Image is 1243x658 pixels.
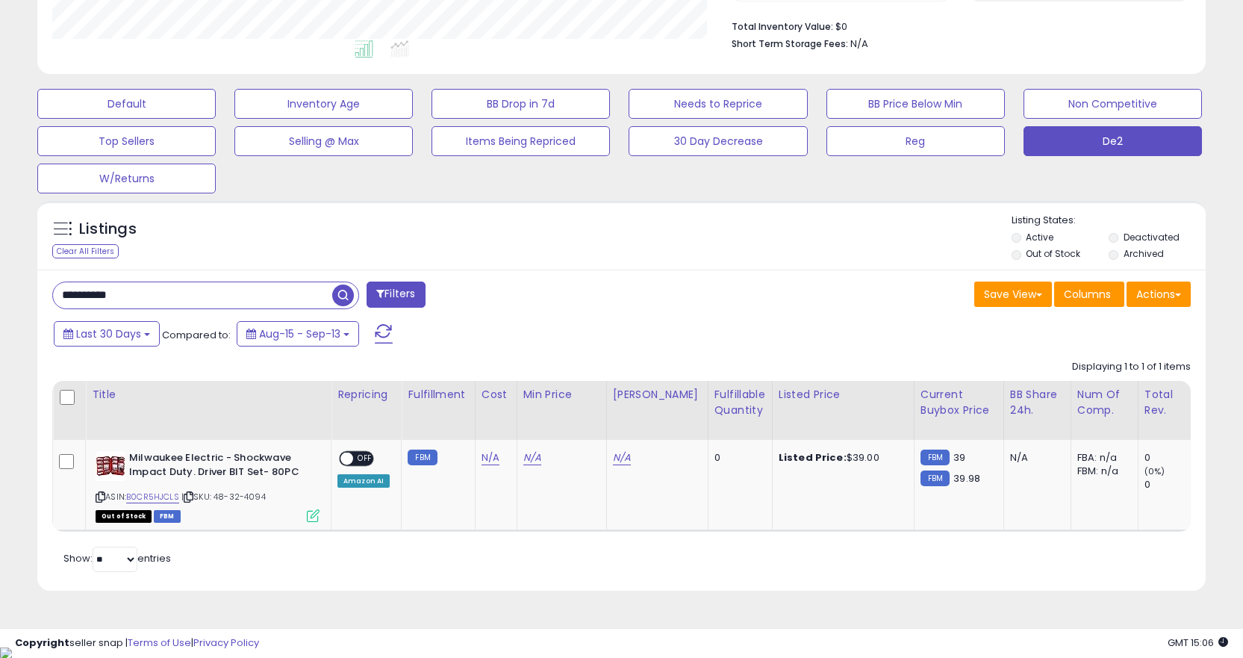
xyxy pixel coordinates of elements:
span: Aug-15 - Sep-13 [259,326,340,341]
label: Deactivated [1124,231,1180,243]
div: N/A [1010,451,1059,465]
div: Amazon AI [337,474,390,488]
div: Clear All Filters [52,244,119,258]
a: N/A [613,450,631,465]
button: Top Sellers [37,126,216,156]
button: 30 Day Decrease [629,126,807,156]
button: Selling @ Max [234,126,413,156]
span: N/A [850,37,868,51]
span: 39 [953,450,965,465]
div: Fulfillment [408,387,468,403]
div: BB Share 24h. [1010,387,1065,418]
img: 51amCCf5SxL._SL40_.jpg [96,451,125,481]
small: FBM [920,471,950,486]
div: ASIN: [96,451,320,521]
label: Active [1026,231,1053,243]
div: Cost [482,387,511,403]
div: Title [92,387,325,403]
button: BB Drop in 7d [432,89,610,119]
a: Terms of Use [128,636,191,650]
div: Total Rev. [1144,387,1199,418]
button: Items Being Repriced [432,126,610,156]
a: N/A [523,450,541,465]
h5: Listings [79,219,137,240]
div: Repricing [337,387,395,403]
button: Last 30 Days [54,321,160,347]
span: OFF [353,453,377,465]
button: Default [37,89,216,119]
div: 0 [1144,451,1205,465]
span: Compared to: [162,328,231,342]
button: W/Returns [37,164,216,193]
label: Archived [1124,247,1164,260]
button: Inventory Age [234,89,413,119]
div: Num of Comp. [1077,387,1132,418]
button: Reg [826,126,1005,156]
label: Out of Stock [1026,247,1080,260]
div: Fulfillable Quantity [714,387,766,418]
div: [PERSON_NAME] [613,387,702,403]
div: 0 [714,451,761,465]
small: FBM [920,450,950,465]
span: Last 30 Days [76,326,141,341]
button: De2 [1024,126,1202,156]
strong: Copyright [15,636,69,650]
span: All listings that are currently out of stock and unavailable for purchase on Amazon [96,510,152,523]
div: Listed Price [779,387,908,403]
button: Save View [974,282,1052,307]
b: Milwaukee Electric - Shockwave Impact Duty. Driver BIT Set- 80PC [129,451,311,482]
b: Short Term Storage Fees: [732,37,848,50]
a: N/A [482,450,499,465]
span: FBM [154,510,181,523]
span: 39.98 [953,471,980,485]
button: BB Price Below Min [826,89,1005,119]
button: Needs to Reprice [629,89,807,119]
button: Non Competitive [1024,89,1202,119]
p: Listing States: [1012,214,1206,228]
div: Min Price [523,387,600,403]
b: Listed Price: [779,450,847,465]
a: Privacy Policy [193,636,259,650]
div: seller snap | | [15,636,259,651]
span: Show: entries [63,551,171,565]
span: Columns [1064,287,1111,302]
small: (0%) [1144,465,1165,477]
div: 0 [1144,478,1205,491]
button: Aug-15 - Sep-13 [237,321,359,347]
button: Filters [367,282,425,308]
div: Displaying 1 to 1 of 1 items [1072,360,1191,374]
div: FBM: n/a [1077,465,1127,478]
li: $0 [732,16,1180,34]
span: 2025-10-14 15:06 GMT [1168,636,1228,650]
div: FBA: n/a [1077,451,1127,465]
div: $39.00 [779,451,903,465]
div: Current Buybox Price [920,387,997,418]
button: Actions [1127,282,1191,307]
button: Columns [1054,282,1124,307]
span: | SKU: 48-32-4094 [181,491,266,503]
a: B0CR5HJCLS [126,491,179,503]
b: Total Inventory Value: [732,20,833,33]
small: FBM [408,450,437,465]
